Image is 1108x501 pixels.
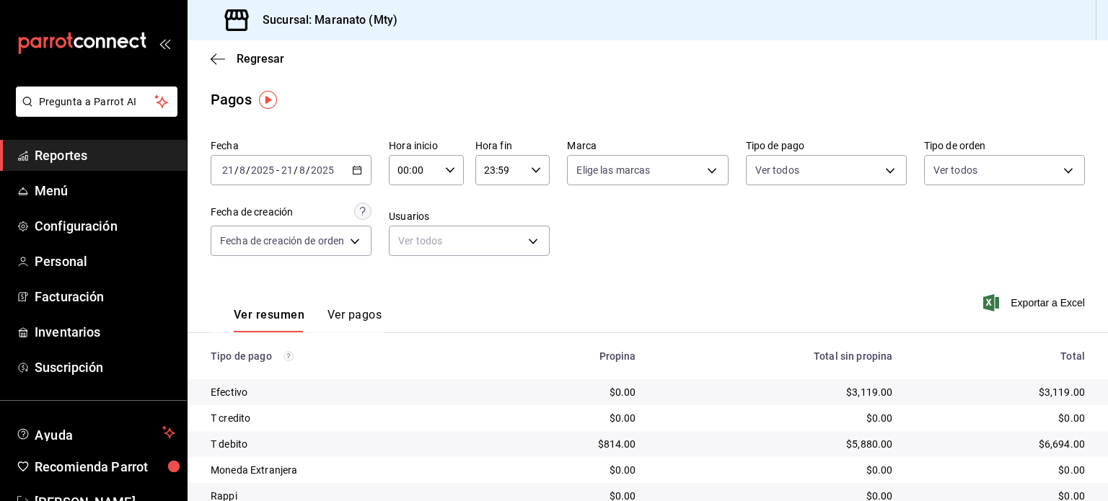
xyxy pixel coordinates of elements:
div: $5,880.00 [659,437,893,451]
span: Inventarios [35,322,175,342]
div: Moneda Extranjera [211,463,482,477]
span: - [276,164,279,176]
span: Configuración [35,216,175,236]
span: Ayuda [35,424,157,441]
img: Tooltip marker [259,91,277,109]
span: Regresar [237,52,284,66]
span: Ver todos [755,163,799,177]
span: Fecha de creación de orden [220,234,344,248]
div: Tipo de pago [211,350,482,362]
div: $3,119.00 [659,385,893,399]
div: $6,694.00 [916,437,1086,451]
input: -- [221,164,234,176]
label: Tipo de orden [924,141,1085,151]
span: / [246,164,250,176]
button: Pregunta a Parrot AI [16,87,177,117]
input: ---- [310,164,335,176]
button: Ver pagos [327,308,382,332]
label: Usuarios [389,211,550,221]
button: open_drawer_menu [159,37,170,49]
div: Total [916,350,1086,362]
div: Pagos [211,89,252,110]
div: Propina [505,350,636,362]
span: Elige las marcas [576,163,650,177]
svg: Los pagos realizados con Pay y otras terminales son montos brutos. [283,351,294,361]
input: -- [281,164,294,176]
button: Exportar a Excel [986,294,1085,311]
a: Pregunta a Parrot AI [10,105,177,120]
div: Fecha de creación [211,205,293,220]
label: Hora fin [475,141,550,151]
label: Hora inicio [389,141,464,151]
span: / [306,164,310,176]
span: Ver todos [933,163,977,177]
div: $0.00 [505,463,636,477]
input: -- [239,164,246,176]
div: $0.00 [505,385,636,399]
input: ---- [250,164,275,176]
div: T credito [211,411,482,425]
span: Pregunta a Parrot AI [39,94,155,110]
div: T debito [211,437,482,451]
input: -- [299,164,306,176]
span: Recomienda Parrot [35,457,175,476]
div: Efectivo [211,385,482,399]
div: Ver todos [389,226,550,256]
span: Personal [35,252,175,271]
div: navigation tabs [234,308,382,332]
button: Regresar [211,52,284,66]
span: / [234,164,239,176]
label: Marca [567,141,728,151]
div: $0.00 [659,463,893,477]
span: Menú [35,181,175,200]
button: Ver resumen [234,308,304,332]
span: / [294,164,298,176]
div: $0.00 [659,411,893,425]
label: Fecha [211,141,371,151]
div: $0.00 [505,411,636,425]
div: $0.00 [916,463,1086,477]
div: Total sin propina [659,350,893,362]
h3: Sucursal: Maranato (Mty) [251,12,397,29]
div: $0.00 [916,411,1086,425]
span: Facturación [35,287,175,306]
label: Tipo de pago [746,141,907,151]
div: $3,119.00 [916,385,1086,399]
span: Reportes [35,146,175,165]
div: $814.00 [505,437,636,451]
span: Suscripción [35,358,175,377]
